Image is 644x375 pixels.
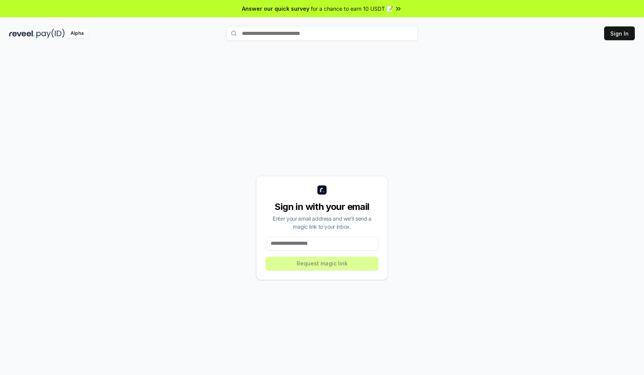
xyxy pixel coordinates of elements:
[317,185,327,195] img: logo_small
[66,29,88,38] div: Alpha
[311,5,393,13] span: for a chance to earn 10 USDT 📝
[242,5,309,13] span: Answer our quick survey
[604,26,635,40] button: Sign In
[9,29,35,38] img: reveel_dark
[36,29,65,38] img: pay_id
[266,215,378,231] div: Enter your email address and we’ll send a magic link to your inbox.
[266,201,378,213] div: Sign in with your email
